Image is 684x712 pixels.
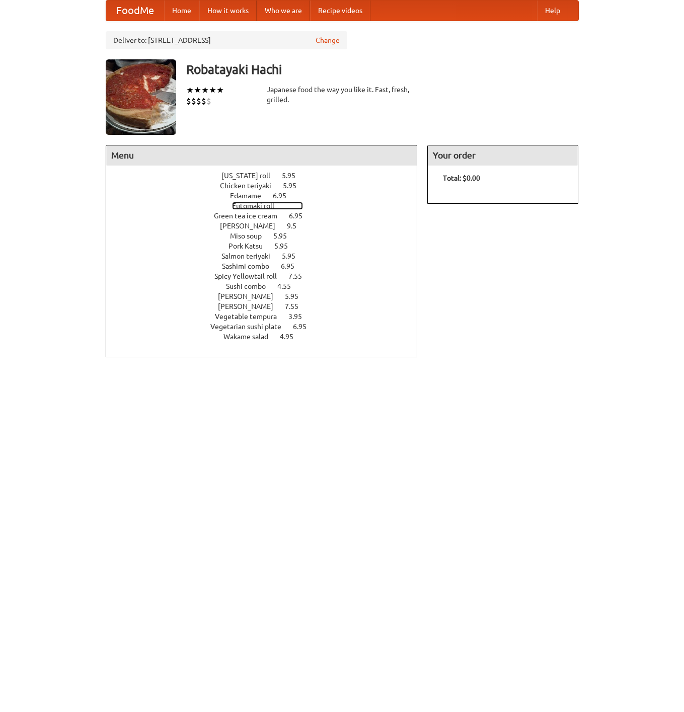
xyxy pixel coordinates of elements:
span: 5.95 [282,252,306,260]
a: Salmon teriyaki 5.95 [221,252,314,260]
span: Sushi combo [226,282,276,290]
a: Miso soup 5.95 [230,232,306,240]
li: ★ [186,85,194,96]
a: Home [164,1,199,21]
li: ★ [201,85,209,96]
li: $ [201,96,206,107]
a: FoodMe [106,1,164,21]
a: Spicy Yellowtail roll 7.55 [214,272,321,280]
a: Change [316,35,340,45]
span: [PERSON_NAME] [218,302,283,310]
h4: Your order [428,145,578,166]
h4: Menu [106,145,417,166]
span: 4.55 [277,282,301,290]
span: 6.95 [289,212,313,220]
a: Chicken teriyaki 5.95 [220,182,315,190]
span: [PERSON_NAME] [220,222,285,230]
li: $ [196,96,201,107]
span: Vegetarian sushi plate [210,323,291,331]
span: [US_STATE] roll [221,172,280,180]
span: Wakame salad [223,333,278,341]
div: Deliver to: [STREET_ADDRESS] [106,31,347,49]
span: Salmon teriyaki [221,252,280,260]
a: [PERSON_NAME] 5.95 [218,292,317,300]
span: 7.55 [288,272,312,280]
a: Sashimi combo 6.95 [222,262,313,270]
a: Wakame salad 4.95 [223,333,312,341]
a: Recipe videos [310,1,370,21]
div: Japanese food the way you like it. Fast, fresh, grilled. [267,85,418,105]
a: Pork Katsu 5.95 [229,242,307,250]
span: 5.95 [285,292,309,300]
a: Futomaki roll [232,202,303,210]
span: Chicken teriyaki [220,182,281,190]
a: [US_STATE] roll 5.95 [221,172,314,180]
span: 5.95 [273,232,297,240]
span: 9.5 [287,222,307,230]
a: Vegetarian sushi plate 6.95 [210,323,325,331]
span: Futomaki roll [232,202,284,210]
span: 7.55 [285,302,309,310]
a: Edamame 6.95 [230,192,305,200]
span: 6.95 [281,262,305,270]
li: ★ [209,85,216,96]
span: Pork Katsu [229,242,273,250]
a: Sushi combo 4.55 [226,282,310,290]
span: 5.95 [274,242,298,250]
a: Green tea ice cream 6.95 [214,212,321,220]
a: [PERSON_NAME] 7.55 [218,302,317,310]
li: $ [191,96,196,107]
span: Green tea ice cream [214,212,287,220]
span: [PERSON_NAME] [218,292,283,300]
span: Spicy Yellowtail roll [214,272,287,280]
span: Vegetable tempura [215,312,287,321]
li: ★ [216,85,224,96]
li: ★ [194,85,201,96]
a: Help [537,1,568,21]
b: Total: $0.00 [443,174,480,182]
li: $ [206,96,211,107]
span: 6.95 [293,323,317,331]
span: 6.95 [273,192,296,200]
span: 4.95 [280,333,303,341]
span: Sashimi combo [222,262,279,270]
span: 5.95 [282,172,306,180]
a: How it works [199,1,257,21]
a: Who we are [257,1,310,21]
h3: Robatayaki Hachi [186,59,579,80]
a: Vegetable tempura 3.95 [215,312,321,321]
span: Edamame [230,192,271,200]
a: [PERSON_NAME] 9.5 [220,222,315,230]
span: 3.95 [288,312,312,321]
img: angular.jpg [106,59,176,135]
li: $ [186,96,191,107]
span: Miso soup [230,232,272,240]
span: 5.95 [283,182,307,190]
